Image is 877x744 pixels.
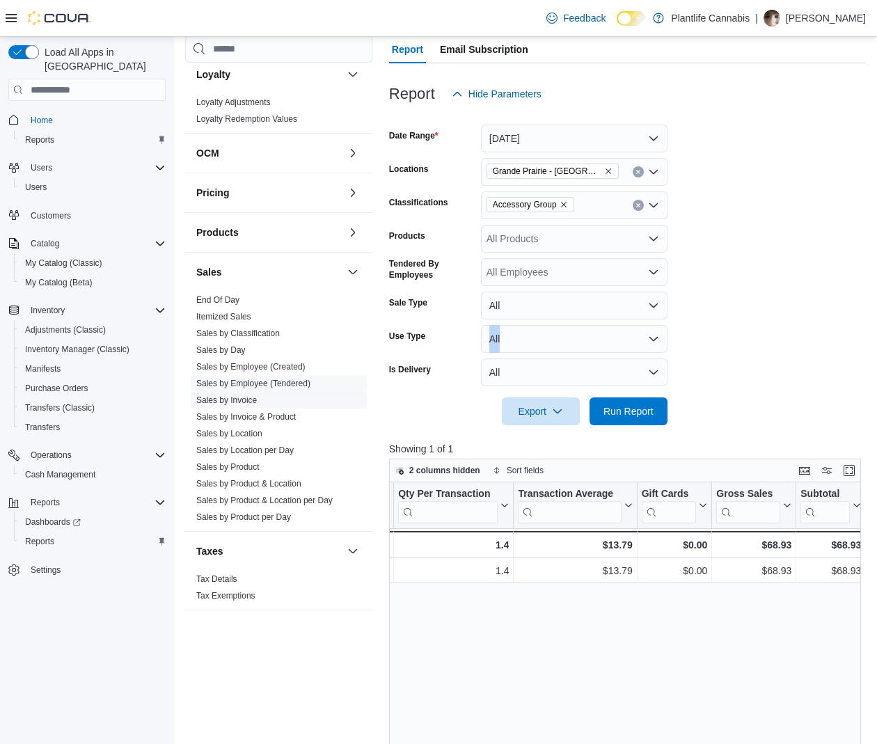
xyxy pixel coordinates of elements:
[481,292,667,319] button: All
[3,158,171,177] button: Users
[3,234,171,253] button: Catalog
[648,267,659,278] button: Open list of options
[755,10,758,26] p: |
[19,399,100,416] a: Transfers (Classic)
[31,210,71,221] span: Customers
[196,146,219,160] h3: OCM
[14,340,171,359] button: Inventory Manager (Classic)
[389,442,866,456] p: Showing 1 of 1
[196,591,255,601] a: Tax Exemptions
[800,563,861,580] div: $68.93
[716,537,791,553] div: $68.93
[14,320,171,340] button: Adjustments (Classic)
[196,544,223,558] h3: Taxes
[31,238,59,249] span: Catalog
[19,514,86,530] a: Dashboards
[196,68,230,81] h3: Loyalty
[196,479,301,489] a: Sales by Product & Location
[31,162,52,173] span: Users
[19,419,166,436] span: Transfers
[25,494,65,511] button: Reports
[25,207,77,224] a: Customers
[317,537,389,553] div: 1.2
[716,488,780,523] div: Gross Sales
[196,97,271,107] a: Loyalty Adjustments
[196,429,262,438] a: Sales by Location
[196,225,239,239] h3: Products
[196,461,260,473] span: Sales by Product
[25,536,54,547] span: Reports
[819,462,835,479] button: Display options
[196,225,342,239] button: Products
[14,359,171,379] button: Manifests
[25,494,166,511] span: Reports
[25,516,81,528] span: Dashboards
[446,80,547,108] button: Hide Parameters
[648,166,659,177] button: Open list of options
[19,361,66,377] a: Manifests
[14,418,171,437] button: Transfers
[196,146,342,160] button: OCM
[196,445,294,456] span: Sales by Location per Day
[398,563,509,580] div: 1.4
[398,488,509,523] button: Qty Per Transaction
[19,419,65,436] a: Transfers
[25,207,166,224] span: Customers
[389,86,435,102] h3: Report
[25,111,166,128] span: Home
[25,159,166,176] span: Users
[196,445,294,455] a: Sales by Location per Day
[487,197,574,212] span: Accessory Group
[800,488,850,523] div: Subtotal
[14,130,171,150] button: Reports
[389,230,425,242] label: Products
[563,11,606,25] span: Feedback
[25,447,166,464] span: Operations
[389,364,431,375] label: Is Delivery
[493,164,601,178] span: Grande Prairie - [GEOGRAPHIC_DATA]
[196,428,262,439] span: Sales by Location
[31,115,53,126] span: Home
[487,462,549,479] button: Sort fields
[31,564,61,576] span: Settings
[716,563,791,580] div: $68.93
[196,265,342,279] button: Sales
[345,264,361,280] button: Sales
[19,322,166,338] span: Adjustments (Classic)
[345,145,361,161] button: OCM
[196,574,237,584] a: Tax Details
[19,399,166,416] span: Transfers (Classic)
[14,512,171,532] a: Dashboards
[560,200,568,209] button: Remove Accessory Group from selection in this group
[196,544,342,558] button: Taxes
[841,462,858,479] button: Enter fullscreen
[390,462,486,479] button: 2 columns hidden
[641,488,707,523] button: Gift Cards
[196,362,306,372] a: Sales by Employee (Created)
[345,184,361,201] button: Pricing
[487,164,619,179] span: Grande Prairie - Cobblestone
[19,274,98,291] a: My Catalog (Beta)
[604,167,613,175] button: Remove Grande Prairie - Cobblestone from selection in this group
[25,402,95,413] span: Transfers (Classic)
[481,325,667,353] button: All
[518,488,621,501] div: Transaction Average
[19,361,166,377] span: Manifests
[716,488,791,523] button: Gross Sales
[196,590,255,601] span: Tax Exemptions
[468,87,542,101] span: Hide Parameters
[25,422,60,433] span: Transfers
[25,235,65,252] button: Catalog
[440,35,528,63] span: Email Subscription
[389,258,475,280] label: Tendered By Employees
[25,182,47,193] span: Users
[19,179,166,196] span: Users
[19,322,111,338] a: Adjustments (Classic)
[31,450,72,461] span: Operations
[196,68,342,81] button: Loyalty
[25,344,129,355] span: Inventory Manager (Classic)
[389,197,448,208] label: Classifications
[196,311,251,322] span: Itemized Sales
[185,571,372,610] div: Taxes
[196,113,297,125] span: Loyalty Redemption Values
